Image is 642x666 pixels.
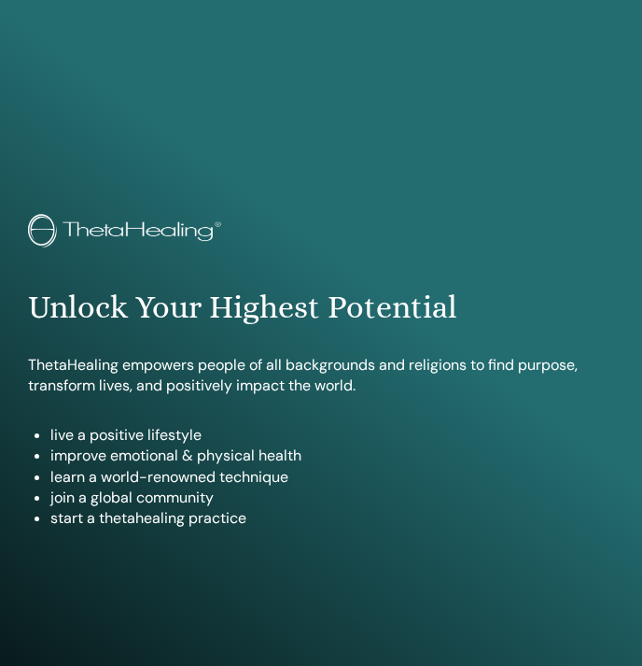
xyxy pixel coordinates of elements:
p: ThetaHealing empowers people of all backgrounds and religions to find purpose, transform lives, a... [28,355,614,397]
li: live a positive lifestyle [50,425,614,446]
li: start a thetahealing practice [50,508,614,529]
li: join a global community [50,488,614,508]
li: improve emotional & physical health [50,446,614,466]
h1: Unlock Your Highest Potential [28,289,614,327]
li: learn a world-renowned technique [50,467,614,488]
